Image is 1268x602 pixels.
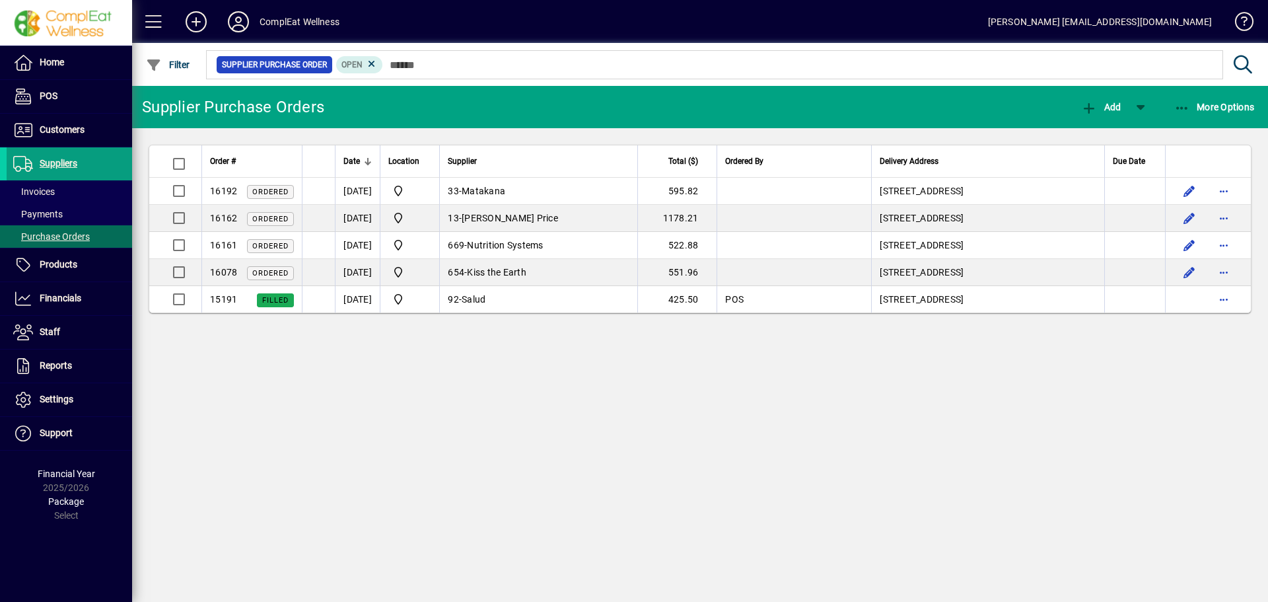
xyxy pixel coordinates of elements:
div: Supplier Purchase Orders [142,96,324,118]
div: Supplier [448,154,629,169]
span: Matakana [462,186,505,196]
a: Products [7,248,132,282]
td: 522.88 [637,232,717,259]
span: Date [343,154,360,169]
button: More options [1213,235,1234,256]
span: Purchase Orders [13,231,90,242]
button: Filter [143,53,194,77]
span: Due Date [1113,154,1145,169]
span: 16161 [210,240,237,250]
button: Edit [1179,180,1200,202]
button: More Options [1171,95,1258,119]
span: ComplEat Wellness [388,210,431,226]
span: Staff [40,326,60,337]
span: ComplEat Wellness [388,264,431,280]
td: [STREET_ADDRESS] [871,232,1104,259]
a: Staff [7,316,132,349]
span: Ordered By [725,154,763,169]
mat-chip: Completion Status: Open [336,56,383,73]
a: Purchase Orders [7,225,132,248]
td: [STREET_ADDRESS] [871,286,1104,313]
td: - [439,259,637,286]
button: Add [175,10,217,34]
span: ComplEat Wellness [388,183,431,199]
span: Support [40,428,73,438]
a: Settings [7,383,132,416]
a: Support [7,417,132,450]
span: Invoices [13,186,55,197]
span: 13 [448,213,459,223]
td: [STREET_ADDRESS] [871,178,1104,205]
div: ComplEat Wellness [260,11,339,32]
span: Supplier [448,154,477,169]
div: Location [388,154,431,169]
span: ComplEat Wellness [388,237,431,253]
a: Customers [7,114,132,147]
span: POS [40,91,57,101]
span: POS [725,294,744,305]
td: 595.82 [637,178,717,205]
td: - [439,286,637,313]
span: 16192 [210,186,237,196]
span: Nutrition Systems [467,240,543,250]
span: Payments [13,209,63,219]
span: Total ($) [668,154,698,169]
span: 33 [448,186,459,196]
span: Financials [40,293,81,303]
td: [DATE] [335,178,380,205]
td: [DATE] [335,232,380,259]
span: Delivery Address [880,154,938,169]
span: Settings [40,394,73,404]
span: 92 [448,294,459,305]
span: Add [1081,102,1121,112]
span: Suppliers [40,158,77,169]
span: Supplier Purchase Order [222,58,327,71]
span: Ordered [252,215,289,223]
a: Knowledge Base [1225,3,1251,46]
span: More Options [1174,102,1255,112]
td: 425.50 [637,286,717,313]
a: Payments [7,203,132,225]
span: Products [40,259,77,270]
td: [STREET_ADDRESS] [871,205,1104,232]
span: 16162 [210,213,237,223]
div: Due Date [1113,154,1157,169]
div: Order # [210,154,294,169]
td: 1178.21 [637,205,717,232]
td: [STREET_ADDRESS] [871,259,1104,286]
span: Reports [40,360,72,371]
button: Profile [217,10,260,34]
span: Ordered [252,188,289,196]
a: Reports [7,350,132,383]
span: Open [341,60,363,69]
td: [DATE] [335,286,380,313]
span: 669 [448,240,464,250]
td: - [439,232,637,259]
button: Add [1078,95,1124,119]
span: Ordered [252,269,289,278]
span: 654 [448,267,464,278]
a: Invoices [7,180,132,203]
td: 551.96 [637,259,717,286]
td: - [439,178,637,205]
span: Customers [40,124,85,135]
a: POS [7,80,132,113]
td: [DATE] [335,259,380,286]
a: Home [7,46,132,79]
button: More options [1213,180,1234,202]
td: [DATE] [335,205,380,232]
button: More options [1213,207,1234,229]
button: More options [1213,262,1234,283]
div: Total ($) [646,154,710,169]
button: Edit [1179,207,1200,229]
span: Salud [462,294,485,305]
div: [PERSON_NAME] [EMAIL_ADDRESS][DOMAIN_NAME] [988,11,1212,32]
span: Financial Year [38,469,95,479]
span: ComplEat Wellness [388,291,431,307]
span: Package [48,496,84,507]
span: 15191 [210,294,237,305]
span: Filter [146,59,190,70]
span: Location [388,154,419,169]
td: - [439,205,637,232]
button: Edit [1179,235,1200,256]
